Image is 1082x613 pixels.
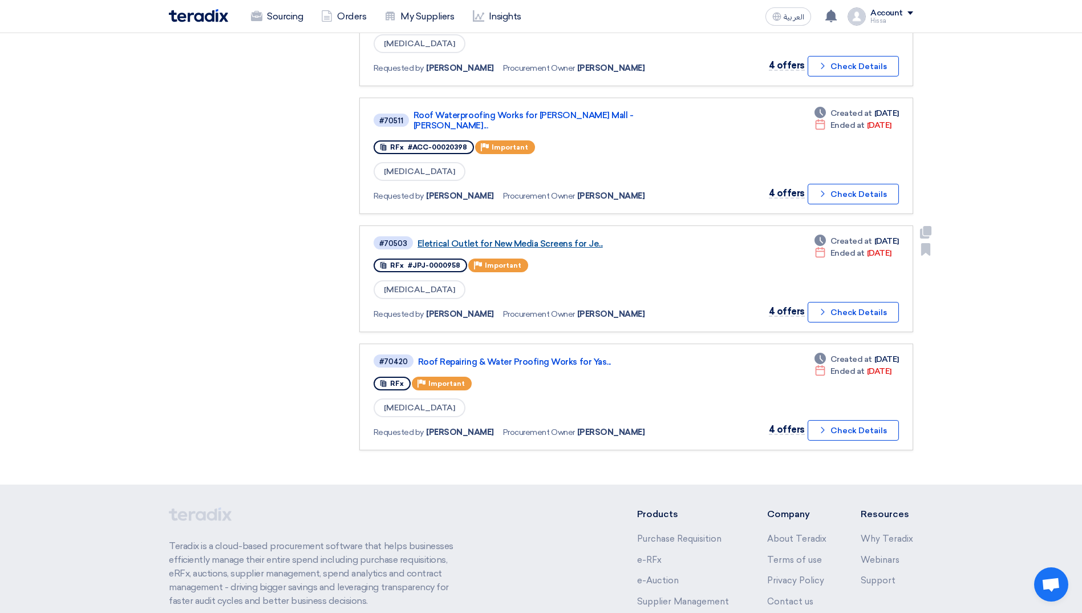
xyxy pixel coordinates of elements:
[379,358,408,365] div: #70420
[870,18,913,24] div: Hissa
[637,575,679,586] a: e-Auction
[408,261,460,269] span: #JPJ-0000958
[374,308,424,320] span: Requested by
[503,62,575,74] span: Procurement Owner
[242,4,312,29] a: Sourcing
[814,365,891,377] div: [DATE]
[169,9,228,22] img: Teradix logo
[426,426,494,438] span: [PERSON_NAME]
[767,555,822,565] a: Terms of use
[312,4,375,29] a: Orders
[503,190,575,202] span: Procurement Owner
[765,7,811,26] button: العربية
[814,119,891,131] div: [DATE]
[814,353,899,365] div: [DATE]
[808,56,899,76] button: Check Details
[767,596,813,607] a: Contact us
[379,240,407,247] div: #70503
[418,357,703,367] a: Roof Repairing & Water Proofing Works for Yas...
[769,188,805,199] span: 4 offers
[861,575,895,586] a: Support
[492,143,528,151] span: Important
[784,13,804,21] span: العربية
[767,575,824,586] a: Privacy Policy
[637,555,662,565] a: e-RFx
[418,239,703,249] a: Eletrical Outlet for New Media Screens for Je...
[814,247,891,259] div: [DATE]
[1034,567,1068,602] a: Open chat
[577,426,645,438] span: [PERSON_NAME]
[848,7,866,26] img: profile_test.png
[830,235,872,247] span: Created at
[390,143,404,151] span: RFx
[375,4,463,29] a: My Suppliers
[637,534,722,544] a: Purchase Requisition
[808,302,899,322] button: Check Details
[426,62,494,74] span: [PERSON_NAME]
[861,555,899,565] a: Webinars
[830,119,865,131] span: Ended at
[426,190,494,202] span: [PERSON_NAME]
[428,380,465,388] span: Important
[637,507,734,521] li: Products
[577,190,645,202] span: [PERSON_NAME]
[769,424,805,435] span: 4 offers
[374,426,424,438] span: Requested by
[374,190,424,202] span: Requested by
[169,539,467,608] p: Teradix is a cloud-based procurement software that helps businesses efficiently manage their enti...
[374,280,465,299] span: [MEDICAL_DATA]
[870,9,903,18] div: Account
[390,380,404,388] span: RFx
[830,247,865,259] span: Ended at
[374,398,465,417] span: [MEDICAL_DATA]
[408,143,467,151] span: #ACC-00020398
[769,306,805,317] span: 4 offers
[830,107,872,119] span: Created at
[426,308,494,320] span: [PERSON_NAME]
[830,365,865,377] span: Ended at
[577,62,645,74] span: [PERSON_NAME]
[769,60,805,71] span: 4 offers
[830,353,872,365] span: Created at
[577,308,645,320] span: [PERSON_NAME]
[503,308,575,320] span: Procurement Owner
[485,261,521,269] span: Important
[808,420,899,441] button: Check Details
[379,117,403,124] div: #70511
[464,4,530,29] a: Insights
[374,62,424,74] span: Requested by
[414,110,699,131] a: Roof Waterproofing Works for [PERSON_NAME] Mall - [PERSON_NAME]...
[637,596,729,607] a: Supplier Management
[390,261,404,269] span: RFx
[767,534,826,544] a: About Teradix
[861,534,913,544] a: Why Teradix
[767,507,826,521] li: Company
[861,507,913,521] li: Resources
[814,235,899,247] div: [DATE]
[374,162,465,181] span: [MEDICAL_DATA]
[374,34,465,53] span: [MEDICAL_DATA]
[503,426,575,438] span: Procurement Owner
[814,107,899,119] div: [DATE]
[808,184,899,204] button: Check Details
